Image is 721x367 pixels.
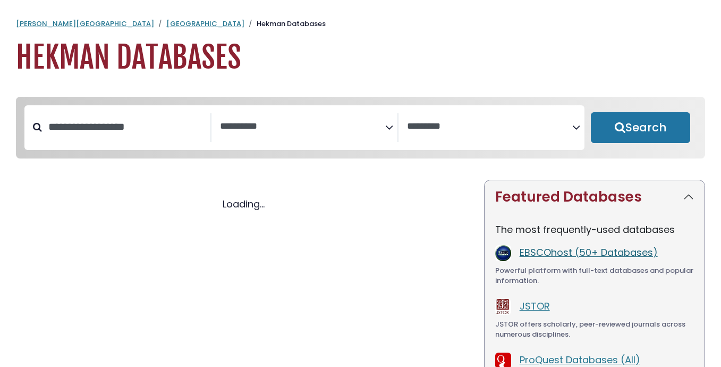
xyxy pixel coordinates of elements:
a: JSTOR [520,299,550,313]
div: Powerful platform with full-text databases and popular information. [495,265,694,286]
nav: breadcrumb [16,19,705,29]
textarea: Search [220,121,385,132]
textarea: Search [407,121,572,132]
button: Submit for Search Results [591,112,690,143]
a: [GEOGRAPHIC_DATA] [166,19,244,29]
a: ProQuest Databases (All) [520,353,640,366]
input: Search database by title or keyword [42,118,210,136]
a: [PERSON_NAME][GEOGRAPHIC_DATA] [16,19,154,29]
li: Hekman Databases [244,19,326,29]
div: Loading... [16,197,471,211]
button: Featured Databases [485,180,705,214]
a: EBSCOhost (50+ Databases) [520,246,658,259]
p: The most frequently-used databases [495,222,694,237]
h1: Hekman Databases [16,40,705,76]
nav: Search filters [16,97,705,159]
div: JSTOR offers scholarly, peer-reviewed journals across numerous disciplines. [495,319,694,340]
